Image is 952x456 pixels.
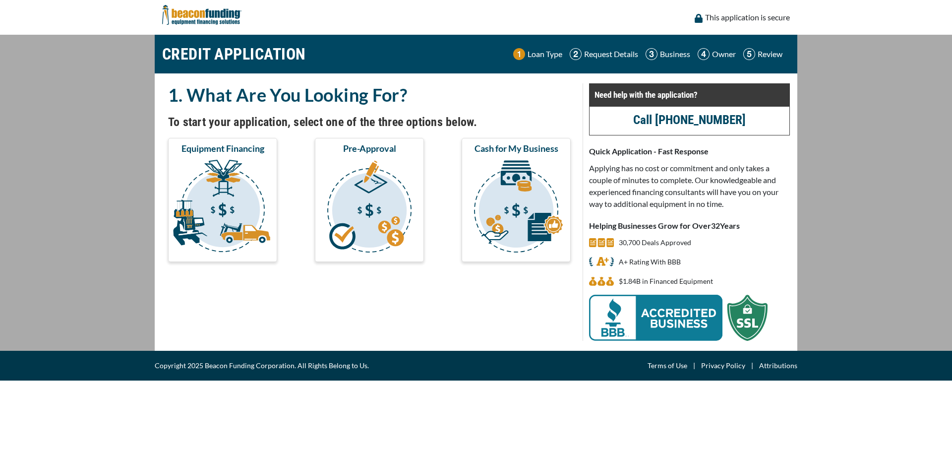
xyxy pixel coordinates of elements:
[619,275,713,287] p: $1,835,148,213 in Financed Equipment
[646,48,657,60] img: Step 3
[711,221,720,230] span: 32
[595,89,784,101] p: Need help with the application?
[343,142,396,154] span: Pre-Approval
[648,360,687,372] a: Terms of Use
[589,145,790,157] p: Quick Application - Fast Response
[162,40,306,68] h1: CREDIT APPLICATION
[315,138,424,262] button: Pre-Approval
[745,360,759,372] span: |
[619,237,691,249] p: 30,700 Deals Approved
[168,138,277,262] button: Equipment Financing
[759,360,797,372] a: Attributions
[181,142,264,154] span: Equipment Financing
[589,295,768,341] img: BBB Acredited Business and SSL Protection
[701,360,745,372] a: Privacy Policy
[513,48,525,60] img: Step 1
[589,162,790,210] p: Applying has no cost or commitment and only takes a couple of minutes to complete. Our knowledgea...
[464,158,569,258] img: Cash for My Business
[168,83,571,106] h2: 1. What Are You Looking For?
[155,360,369,372] span: Copyright 2025 Beacon Funding Corporation. All Rights Belong to Us.
[698,48,710,60] img: Step 4
[462,138,571,262] button: Cash for My Business
[705,11,790,23] p: This application is secure
[475,142,558,154] span: Cash for My Business
[584,48,638,60] p: Request Details
[743,48,755,60] img: Step 5
[170,158,275,258] img: Equipment Financing
[660,48,690,60] p: Business
[758,48,782,60] p: Review
[528,48,562,60] p: Loan Type
[619,256,681,268] p: A+ Rating With BBB
[589,220,790,232] p: Helping Businesses Grow for Over Years
[317,158,422,258] img: Pre-Approval
[570,48,582,60] img: Step 2
[687,360,701,372] span: |
[695,14,703,23] img: lock icon to convery security
[168,114,571,130] h4: To start your application, select one of the three options below.
[633,113,746,127] a: Call [PHONE_NUMBER]
[712,48,736,60] p: Owner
